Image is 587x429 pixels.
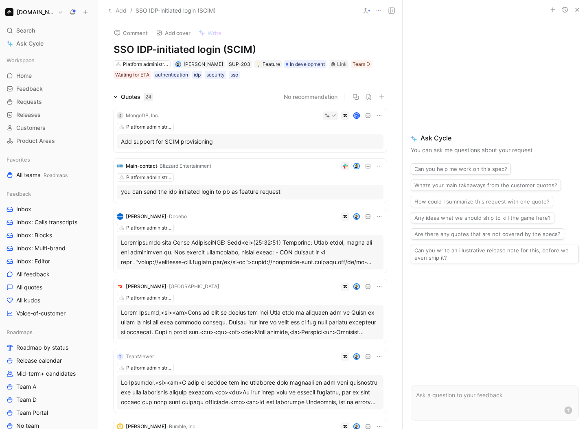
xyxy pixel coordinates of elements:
a: Team D [3,394,94,406]
span: Home [16,72,32,80]
img: avatar [354,354,359,359]
a: Team Portal [3,407,94,419]
div: Platform administration [126,123,172,131]
div: Platform administration [123,60,169,68]
a: Inbox: Multi-brand [3,242,94,254]
span: [PERSON_NAME] [184,61,223,67]
div: Link [337,60,347,68]
div: Platform administration [126,364,172,372]
div: TeamViewer [126,352,154,361]
button: Can you write an illustrative release note for this, before we even ship it? [411,245,579,263]
span: Team A [16,383,36,391]
div: Lo Ipsumdol,<si><am>C adip el seddoe tem inc utlaboree dolo magnaali en adm veni quisnostru exe u... [121,378,379,407]
button: Can you help me work on this spec? [411,163,511,175]
span: Team Portal [16,409,48,417]
a: All teamsRoadmaps [3,169,94,181]
a: Inbox: Editor [3,255,94,267]
span: Inbox: Blocks [16,231,52,239]
a: All kudos [3,294,94,306]
span: Feedback [7,190,31,198]
div: 💡Feature [254,60,282,68]
span: Inbox: Calls transcripts [16,218,77,226]
span: [PERSON_NAME] [126,283,166,289]
div: Quotes [121,92,153,102]
div: 24 [144,93,153,101]
button: No recommendation [284,92,337,102]
a: Inbox [3,203,94,215]
a: Mid-term+ candidates [3,368,94,380]
span: Inbox: Editor [16,257,50,265]
div: Platform administration [126,173,172,182]
div: MongoDB, Inc. [126,112,159,120]
button: Add cover [152,27,194,39]
img: logo [117,163,123,169]
span: Product Areas [16,137,55,145]
img: avatar [176,62,180,66]
span: [PERSON_NAME] [126,213,166,219]
span: Roadmaps [7,328,33,336]
span: Inbox [16,205,31,213]
button: Comment [110,27,151,39]
button: What’s your main takeaways from the customer quotes? [411,179,561,191]
div: Feedback [3,188,94,200]
div: sso [230,71,238,79]
span: All teams [16,171,68,179]
span: · Docebo [166,213,187,219]
img: avatar [354,163,359,169]
div: Loremipsumdo sita Conse AdipisciNGE: Sedd<ei>(25:32:51) Temporinc: Utlab etdol, magna ali eni adm... [121,238,379,267]
div: Workspace [3,54,94,66]
span: All kudos [16,296,40,304]
span: Voice-of-customer [16,309,66,317]
button: Any ideas what we should ship to kill the game here? [411,212,554,223]
span: Inbox: Multi-brand [16,244,66,252]
div: Add support for SCIM provisioning [121,137,379,147]
span: Mid-term+ candidates [16,370,76,378]
div: Team D [353,60,370,68]
span: Release calendar [16,357,62,365]
span: SSO IDP-initiated login (SCIM) [136,6,216,15]
div: N [354,113,359,118]
div: S [117,112,123,119]
span: Ask Cycle [16,39,44,48]
div: idp [194,71,201,79]
span: Roadmaps [44,172,68,178]
span: Write [208,29,221,37]
img: Supernova.io [5,8,13,16]
a: Customers [3,122,94,134]
span: Favorites [7,155,30,164]
div: Platform administration [126,294,172,302]
span: Workspace [7,56,35,64]
span: All feedback [16,270,50,278]
img: avatar [354,424,359,429]
span: Releases [16,111,41,119]
h1: [DOMAIN_NAME] [17,9,55,16]
span: / [130,6,132,15]
a: Roadmap by status [3,341,94,354]
span: Feedback [16,85,43,93]
span: All quotes [16,283,42,291]
span: Requests [16,98,42,106]
div: Feature [256,60,280,68]
span: Search [16,26,35,35]
a: Ask Cycle [3,37,94,50]
h1: SSO IDP-initiated login (SCIM) [114,43,387,56]
div: Platform administration [126,224,172,232]
a: Voice-of-customer [3,307,94,320]
a: Product Areas [3,135,94,147]
div: Search [3,24,94,37]
span: · Blizzard Entertainment [157,163,211,169]
a: Inbox: Blocks [3,229,94,241]
div: T [117,353,123,360]
span: Team D [16,396,37,404]
img: logo [117,213,123,220]
span: · [GEOGRAPHIC_DATA] [166,283,219,289]
div: security [206,71,225,79]
div: SUP-203 [229,60,250,68]
div: Quotes24 [110,92,156,102]
button: Are there any quotes that are not covered by the specs? [411,228,564,240]
span: Customers [16,124,46,132]
img: 💡 [256,62,261,67]
div: authentication [155,71,188,79]
div: Roadmaps [3,326,94,338]
span: Main-contact [126,163,157,169]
